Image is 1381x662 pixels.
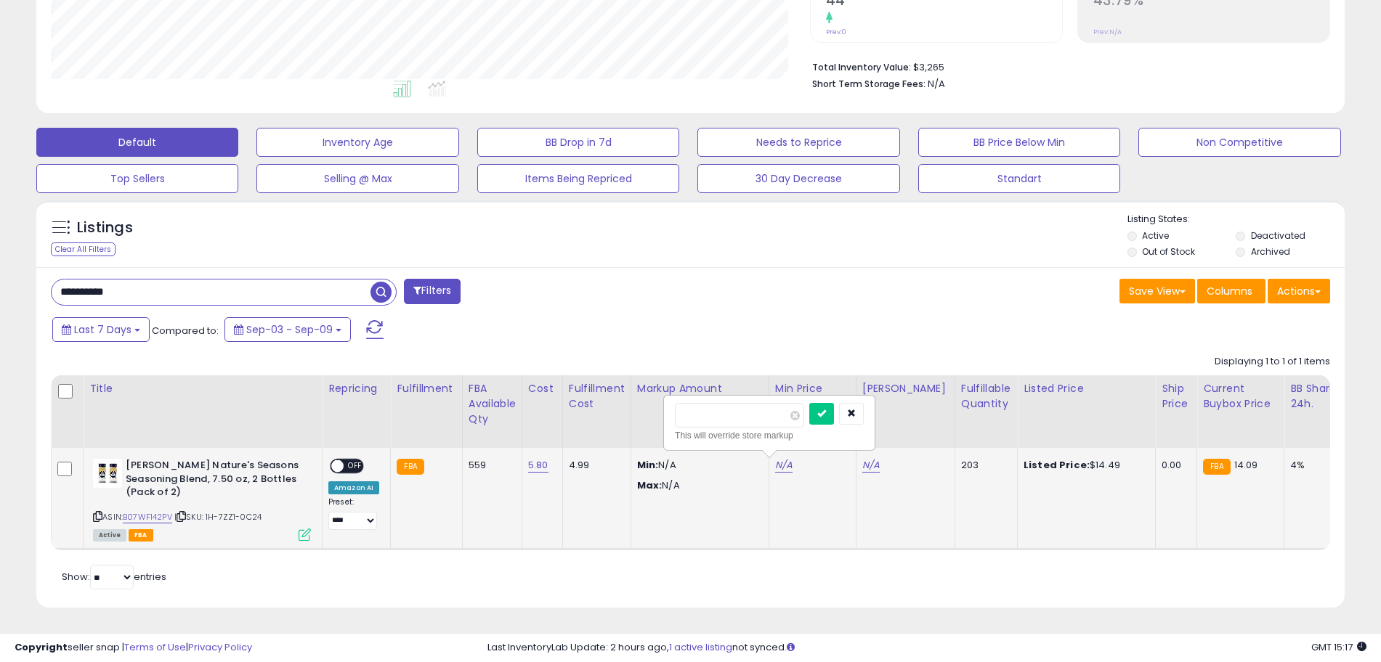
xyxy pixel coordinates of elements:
[89,381,316,396] div: Title
[256,164,458,193] button: Selling @ Max
[862,381,949,396] div: [PERSON_NAME]
[812,57,1319,75] li: $3,265
[1024,381,1149,396] div: Listed Price
[1215,355,1330,369] div: Displaying 1 to 1 of 1 items
[1290,459,1338,472] div: 4%
[1162,459,1186,472] div: 0.00
[961,459,1006,472] div: 203
[36,164,238,193] button: Top Sellers
[1138,128,1340,157] button: Non Competitive
[1311,640,1366,654] span: 2025-09-17 15:17 GMT
[256,128,458,157] button: Inventory Age
[224,317,351,342] button: Sep-03 - Sep-09
[1251,229,1305,242] label: Deactivated
[36,128,238,157] button: Default
[246,322,333,337] span: Sep-03 - Sep-09
[469,459,511,472] div: 559
[397,459,424,475] small: FBA
[1203,381,1278,412] div: Current Buybox Price
[344,460,367,473] span: OFF
[15,641,252,655] div: seller snap | |
[469,381,516,427] div: FBA Available Qty
[1142,245,1195,258] label: Out of Stock
[928,77,945,91] span: N/A
[697,164,899,193] button: 30 Day Decrease
[528,381,556,396] div: Cost
[188,640,252,654] a: Privacy Policy
[152,324,219,338] span: Compared to:
[1127,213,1345,226] p: Listing States:
[1251,245,1290,258] label: Archived
[1162,381,1191,412] div: Ship Price
[1024,458,1090,472] b: Listed Price:
[93,529,126,542] span: All listings currently available for purchase on Amazon
[1203,459,1230,475] small: FBA
[328,381,384,396] div: Repricing
[1093,28,1122,36] small: Prev: N/A
[123,511,172,523] a: B07WF142PV
[328,481,379,494] div: Amazon AI
[52,317,150,342] button: Last 7 Days
[569,459,620,472] div: 4.99
[775,458,793,473] a: N/A
[1024,459,1144,472] div: $14.49
[961,381,1011,412] div: Fulfillable Quantity
[637,479,758,492] p: N/A
[62,570,166,584] span: Show: entries
[1207,284,1252,298] span: Columns
[93,459,311,539] div: ASIN:
[477,128,679,157] button: BB Drop in 7d
[93,459,122,488] img: 41p2LUeGgpL._SL40_.jpg
[404,279,461,304] button: Filters
[1290,381,1343,412] div: BB Share 24h.
[1234,458,1258,472] span: 14.09
[528,458,548,473] a: 5.80
[812,61,911,73] b: Total Inventory Value:
[124,640,186,654] a: Terms of Use
[669,640,732,654] a: 1 active listing
[1268,279,1330,303] button: Actions
[637,478,663,492] strong: Max:
[1197,279,1265,303] button: Columns
[397,381,455,396] div: Fulfillment
[775,381,850,396] div: Min Price
[129,529,153,542] span: FBA
[637,458,659,472] strong: Min:
[74,322,131,337] span: Last 7 Days
[15,640,68,654] strong: Copyright
[174,511,262,523] span: | SKU: 1H-7ZZ1-0C24
[918,164,1120,193] button: Standart
[675,428,864,443] div: This will override store markup
[637,381,763,396] div: Markup Amount
[51,242,116,256] div: Clear All Filters
[918,128,1120,157] button: BB Price Below Min
[812,78,926,90] b: Short Term Storage Fees:
[569,381,625,412] div: Fulfillment Cost
[328,497,379,530] div: Preset:
[477,164,679,193] button: Items Being Repriced
[77,218,133,238] h5: Listings
[1119,279,1195,303] button: Save View
[826,28,846,36] small: Prev: 0
[1142,229,1169,242] label: Active
[862,458,880,473] a: N/A
[697,128,899,157] button: Needs to Reprice
[637,459,758,472] p: N/A
[126,459,302,503] b: [PERSON_NAME] Nature's Seasons Seasoning Blend, 7.50 oz, 2 Bottles (Pack of 2)
[487,641,1366,655] div: Last InventoryLab Update: 2 hours ago, not synced.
